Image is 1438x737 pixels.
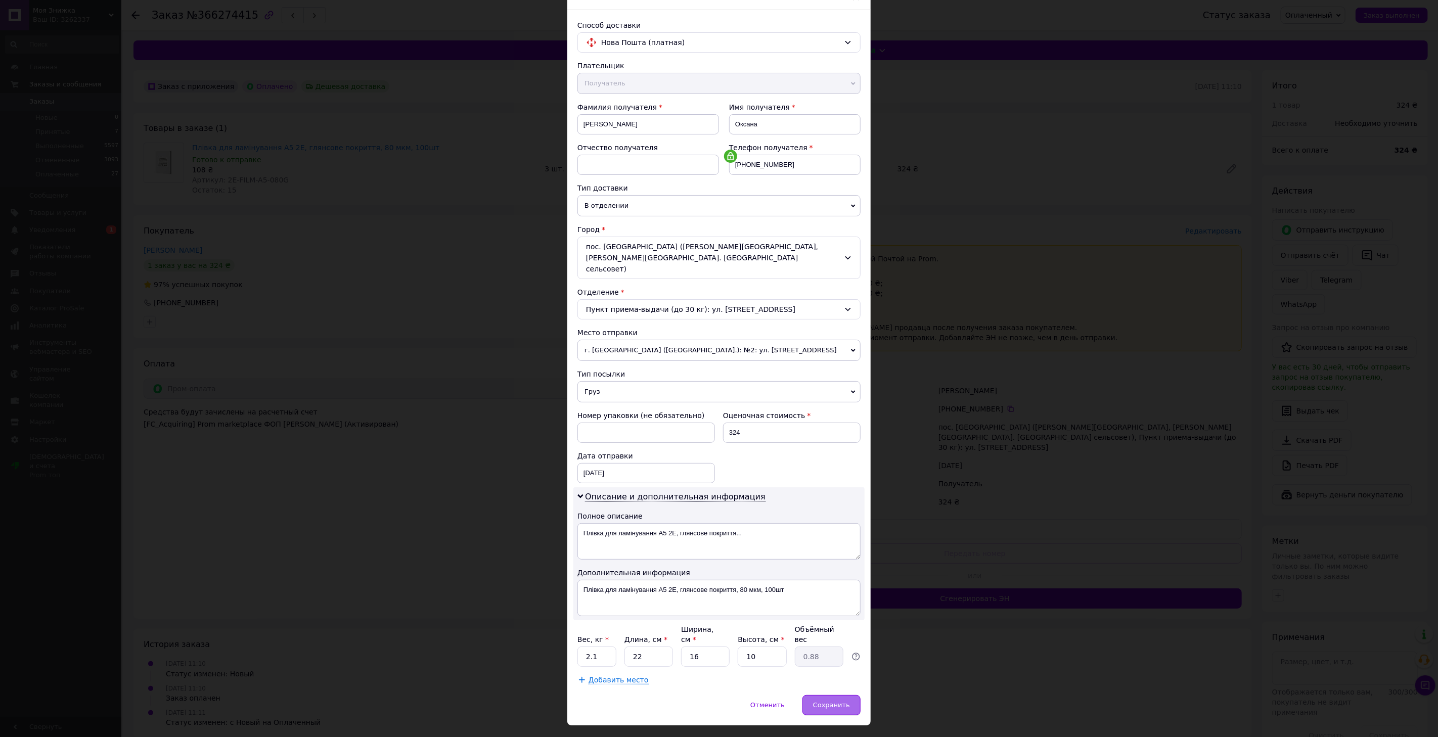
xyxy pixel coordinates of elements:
span: Тип доставки [577,184,628,192]
label: Ширина, см [681,625,713,643]
span: Тип посылки [577,370,625,378]
span: Сохранить [813,701,850,709]
textarea: Плівка для ламінування A5 2E, глянсове покриття, 80 мкм, 100шт [577,580,861,616]
div: Отделение [577,287,861,297]
span: Плательщик [577,62,624,70]
input: +380 [729,155,861,175]
div: Полное описание [577,511,861,521]
div: Город [577,224,861,235]
div: Дата отправки [577,451,715,461]
span: Телефон получателя [729,144,807,152]
label: Длина, см [624,635,667,643]
div: Номер упаковки (не обязательно) [577,410,715,421]
label: Высота, см [738,635,784,643]
label: Вес, кг [577,635,609,643]
textarea: Плівка для ламінування A5 2E, глянсове покриття... [577,523,861,560]
span: Фамилия получателя [577,103,657,111]
span: Отменить [750,701,785,709]
span: Отчество получателя [577,144,658,152]
span: Описание и дополнительная информация [585,492,766,502]
div: Оценочная стоимость [723,410,861,421]
div: пос. [GEOGRAPHIC_DATA] ([PERSON_NAME][GEOGRAPHIC_DATA], [PERSON_NAME][GEOGRAPHIC_DATA]. [GEOGRAPH... [577,237,861,279]
span: В отделении [577,195,861,216]
div: Дополнительная информация [577,568,861,578]
span: Получатель [577,73,861,94]
div: Способ доставки [577,20,861,30]
span: г. [GEOGRAPHIC_DATA] ([GEOGRAPHIC_DATA].): №2: ул. [STREET_ADDRESS] [577,340,861,361]
span: Имя получателя [729,103,790,111]
div: Объёмный вес [795,624,843,644]
span: Груз [577,381,861,402]
span: Нова Пошта (платная) [601,37,840,48]
span: Добавить место [589,676,649,684]
span: Место отправки [577,329,638,337]
div: Пункт приема-выдачи (до 30 кг): ул. [STREET_ADDRESS] [577,299,861,319]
